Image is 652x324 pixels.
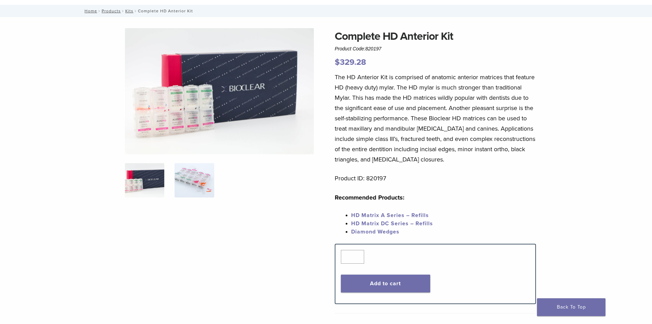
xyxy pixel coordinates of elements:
a: Products [102,9,121,13]
a: Home [82,9,97,13]
span: $ [335,57,340,67]
img: Complete HD Anterior Kit - Image 2 [175,163,214,197]
h1: Complete HD Anterior Kit [335,28,536,45]
a: Back To Top [537,298,605,316]
a: Kits [125,9,133,13]
span: / [97,9,102,13]
a: HD Matrix A Series – Refills [351,212,429,219]
button: Add to cart [341,275,430,292]
span: / [133,9,138,13]
span: Product Code: [335,46,381,51]
span: / [121,9,125,13]
a: HD Matrix DC Series – Refills [351,220,433,227]
a: Diamond Wedges [351,228,399,235]
img: IMG_8088 (1) [125,28,314,154]
p: Product ID: 820197 [335,173,536,183]
nav: Complete HD Anterior Kit [80,5,573,17]
img: IMG_8088-1-324x324.jpg [125,163,164,197]
span: 820197 [366,46,382,51]
p: The HD Anterior Kit is comprised of anatomic anterior matrices that feature HD (heavy duty) mylar... [335,72,536,165]
strong: Recommended Products: [335,194,405,201]
bdi: 329.28 [335,57,366,67]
